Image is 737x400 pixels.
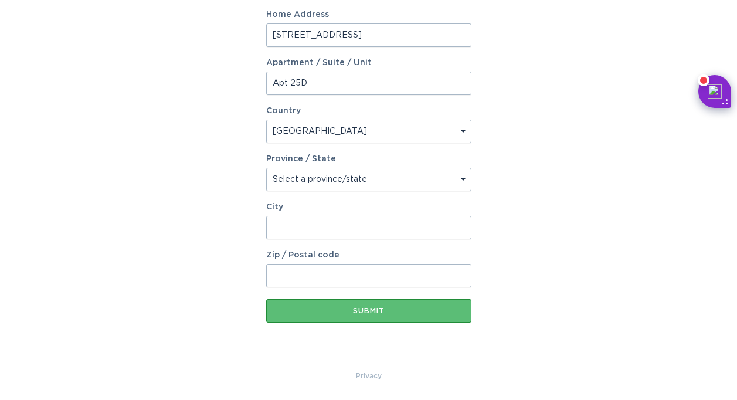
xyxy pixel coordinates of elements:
[266,155,336,163] label: Province / State
[266,251,471,259] label: Zip / Postal code
[356,370,382,382] a: Privacy Policy & Terms of Use
[266,203,471,211] label: City
[272,307,466,314] div: Submit
[266,59,471,67] label: Apartment / Suite / Unit
[266,11,471,19] label: Home Address
[266,107,301,115] label: Country
[266,299,471,323] button: Submit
